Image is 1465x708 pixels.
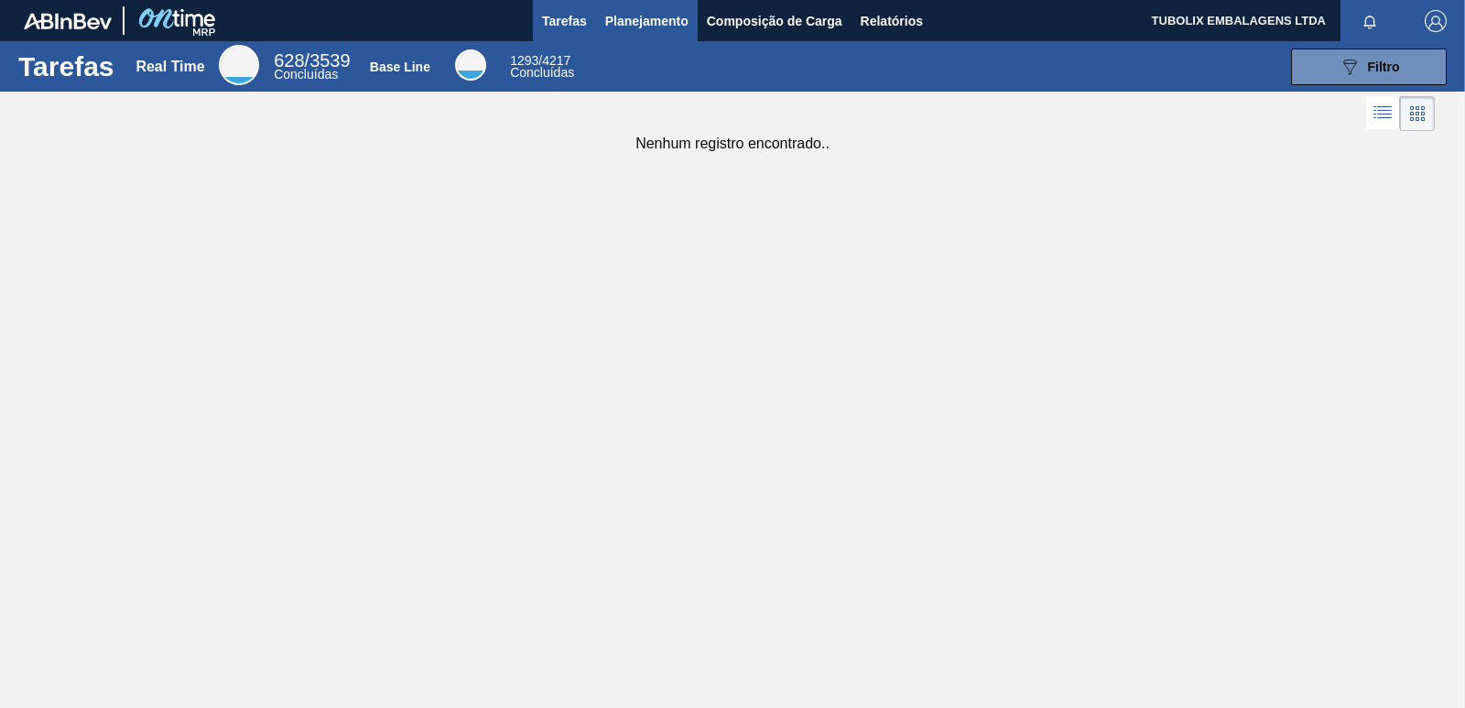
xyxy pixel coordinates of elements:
img: Logout [1425,10,1447,32]
button: Filtro [1291,49,1447,85]
span: Composição de Carga [707,10,842,32]
img: TNhmsLtSVTkK8tSr43FrP2fwEKptu5GPRR3wAAAABJRU5ErkJggg== [24,13,112,29]
div: Visão em Lista [1366,96,1400,131]
div: Base Line [370,60,430,74]
span: Concluídas [274,67,338,82]
div: Visão em Cards [1400,96,1435,131]
span: Relatórios [861,10,923,32]
div: Base Line [510,55,574,79]
h1: Tarefas [18,56,114,77]
button: Notificações [1340,8,1399,34]
div: Real Time [136,59,204,75]
span: Planejamento [605,10,689,32]
span: Concluídas [510,65,574,80]
span: 628 [274,50,304,71]
div: Base Line [455,49,486,81]
span: Filtro [1368,60,1400,74]
div: Real Time [219,45,259,85]
div: Real Time [274,53,350,81]
span: / 4217 [510,53,570,68]
span: 1293 [510,53,538,68]
span: / 3539 [274,50,350,71]
span: Tarefas [542,10,587,32]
